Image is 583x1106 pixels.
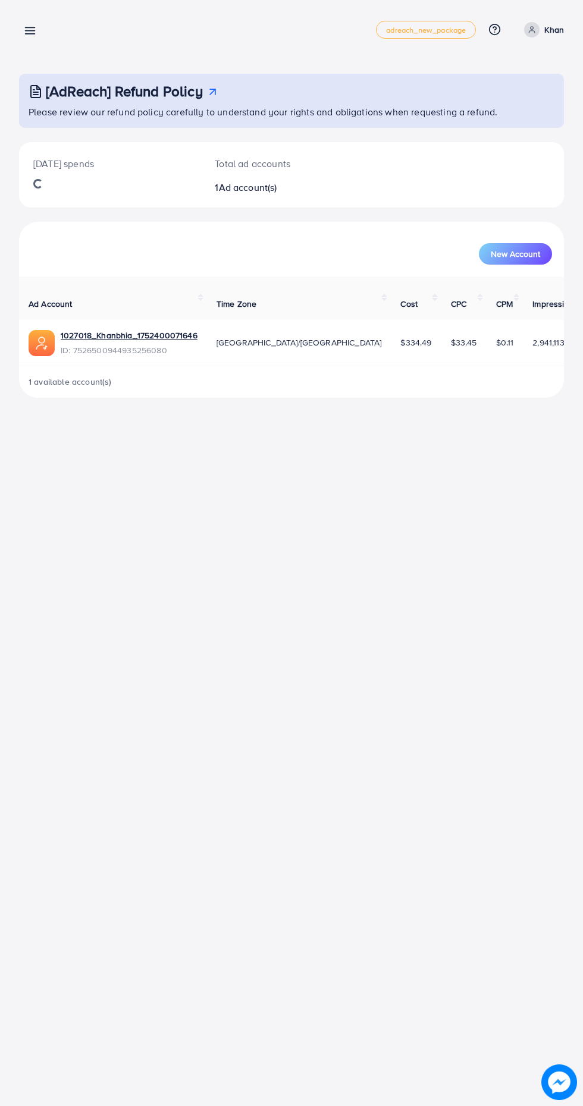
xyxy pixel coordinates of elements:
[479,243,552,265] button: New Account
[215,156,322,171] p: Total ad accounts
[33,156,186,171] p: [DATE] spends
[376,21,476,39] a: adreach_new_package
[532,298,574,310] span: Impression
[29,330,55,356] img: ic-ads-acc.e4c84228.svg
[29,376,112,388] span: 1 available account(s)
[219,181,277,194] span: Ad account(s)
[46,83,203,100] h3: [AdReach] Refund Policy
[217,337,382,348] span: [GEOGRAPHIC_DATA]/[GEOGRAPHIC_DATA]
[496,337,514,348] span: $0.11
[541,1064,577,1100] img: image
[491,250,540,258] span: New Account
[29,298,73,310] span: Ad Account
[519,22,564,37] a: Khan
[451,337,477,348] span: $33.45
[217,298,256,310] span: Time Zone
[215,182,322,193] h2: 1
[400,298,418,310] span: Cost
[532,337,564,348] span: 2,941,113
[400,337,431,348] span: $334.49
[544,23,564,37] p: Khan
[386,26,466,34] span: adreach_new_package
[451,298,466,310] span: CPC
[496,298,513,310] span: CPM
[61,329,198,341] a: 1027018_Khanbhia_1752400071646
[29,105,557,119] p: Please review our refund policy carefully to understand your rights and obligations when requesti...
[61,344,198,356] span: ID: 7526500944935256080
